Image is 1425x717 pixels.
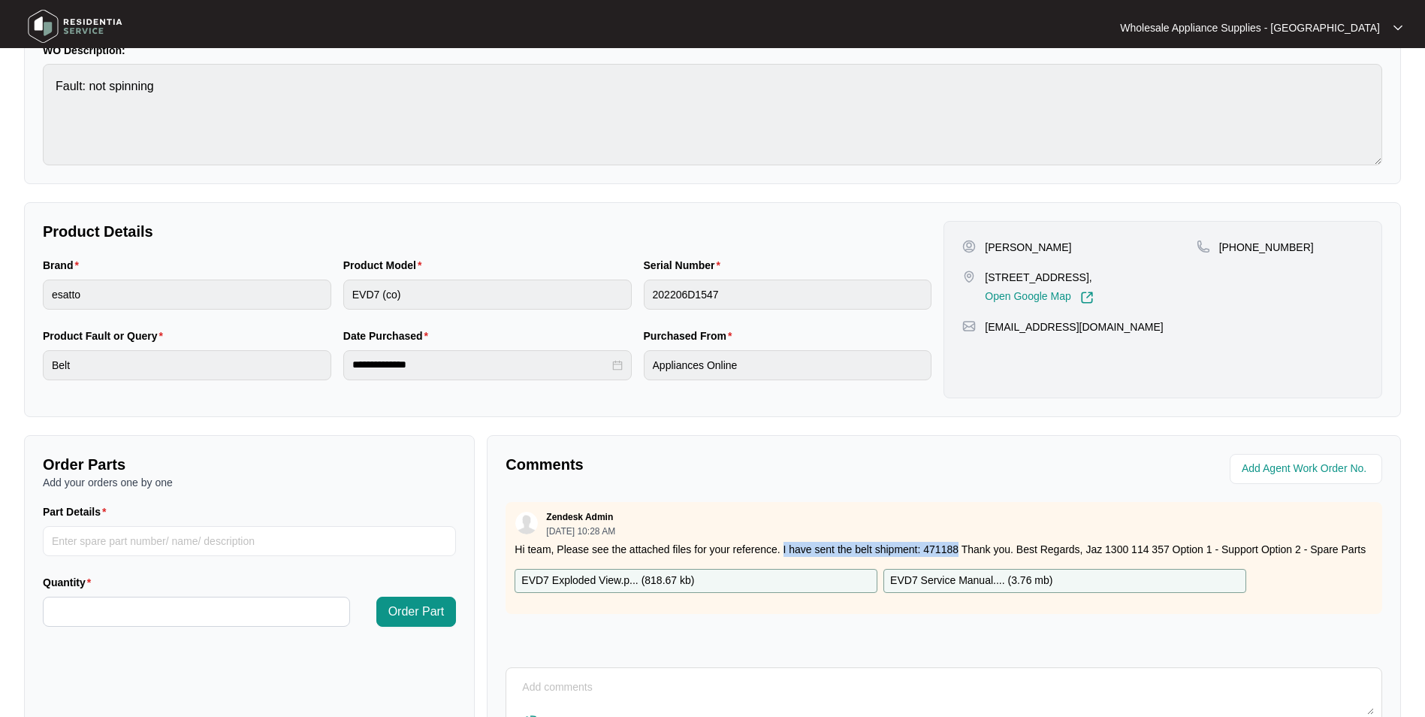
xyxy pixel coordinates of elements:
p: Hi team, Please see the attached files for your reference. I have sent the belt shipment: 471188 ... [515,542,1373,557]
label: Brand [43,258,85,273]
img: dropdown arrow [1393,24,1402,32]
textarea: Fault: not spinning [43,64,1382,165]
img: map-pin [962,270,976,283]
p: Zendesk Admin [546,511,613,523]
input: Brand [43,280,331,310]
input: Purchased From [644,350,932,380]
label: Product Fault or Query [43,328,169,343]
input: Quantity [44,597,349,626]
input: Product Model [343,280,632,310]
label: Quantity [43,575,97,590]
p: EVD7 Exploded View.p... ( 818.67 kb ) [521,573,694,589]
p: Order Parts [43,454,456,475]
p: [PERSON_NAME] [985,240,1071,255]
label: Purchased From [644,328,738,343]
span: Order Part [388,603,445,621]
a: Open Google Map [985,291,1093,304]
label: Part Details [43,504,113,519]
img: user-pin [962,240,976,253]
img: Link-External [1080,291,1094,304]
label: Product Model [343,258,428,273]
p: [PHONE_NUMBER] [1219,240,1314,255]
input: Date Purchased [352,357,609,373]
p: Wholesale Appliance Supplies - [GEOGRAPHIC_DATA] [1120,20,1380,35]
p: [EMAIL_ADDRESS][DOMAIN_NAME] [985,319,1163,334]
img: map-pin [962,319,976,333]
input: Part Details [43,526,456,556]
img: residentia service logo [23,4,128,49]
p: [STREET_ADDRESS], [985,270,1093,285]
label: Serial Number [644,258,726,273]
img: user.svg [515,512,538,534]
p: Product Details [43,221,931,242]
label: Date Purchased [343,328,434,343]
img: map-pin [1197,240,1210,253]
p: [DATE] 10:28 AM [546,527,615,536]
button: Order Part [376,597,457,627]
input: Serial Number [644,280,932,310]
p: Add your orders one by one [43,475,456,490]
input: Add Agent Work Order No. [1242,460,1373,478]
p: EVD7 Service Manual.... ( 3.76 mb ) [890,573,1052,589]
p: Comments [506,454,933,475]
input: Product Fault or Query [43,350,331,380]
